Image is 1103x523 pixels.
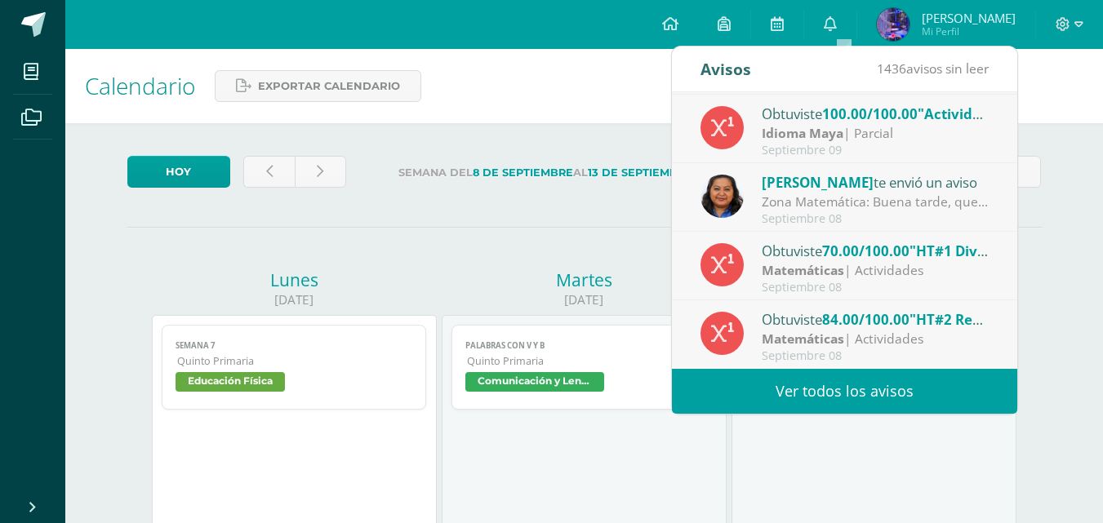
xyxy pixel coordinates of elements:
strong: 8 de Septiembre [473,166,573,179]
span: Palabras con V y b [465,340,703,351]
div: | Actividades [762,261,989,280]
span: Quinto Primaria [177,354,413,368]
div: Septiembre 08 [762,281,989,295]
img: 69811a18efaaf8681e80bc1d2c1e08b6.png [700,175,744,218]
div: Obtuviste en [762,308,989,330]
span: 100.00/100.00 [822,104,918,123]
div: [DATE] [442,291,727,308]
div: | Parcial [762,124,989,143]
span: SEMANA 7 [176,340,413,351]
a: Ver todos los avisos [672,369,1017,414]
div: [DATE] [152,291,437,308]
span: Quinto Primaria [467,354,703,368]
a: SEMANA 7Quinto PrimariaEducación Física [162,325,427,410]
span: [PERSON_NAME] [762,173,874,192]
div: te envió un aviso [762,171,989,193]
span: Calendario [85,70,195,101]
div: Lunes [152,268,437,291]
img: 26590c7231fca73db433a9ef0f35152e.png [877,8,910,41]
div: Martes [442,268,727,291]
span: 1436 [877,60,906,78]
span: Exportar calendario [258,71,400,101]
strong: 13 de Septiembre [588,166,692,179]
div: Avisos [700,47,751,91]
div: Septiembre 08 [762,212,989,226]
strong: Idioma Maya [762,124,843,142]
div: Septiembre 08 [762,349,989,363]
div: Zona Matemática: Buena tarde, queridos padres de familia, les informo que ya llevamos 34 Pts de z... [762,193,989,211]
strong: Matemáticas [762,330,844,348]
span: Educación Física [176,372,285,392]
span: avisos sin leer [877,60,989,78]
a: Exportar calendario [215,70,421,102]
strong: Matemáticas [762,261,844,279]
span: Comunicación y Lenguaje [465,372,604,392]
div: Obtuviste en [762,103,989,124]
span: 70.00/100.00 [822,242,910,260]
a: Palabras con V y bQuinto PrimariaComunicación y Lenguaje [451,325,717,410]
label: Semana del al [359,156,732,189]
div: Obtuviste en [762,240,989,261]
span: Mi Perfil [922,24,1016,38]
div: Septiembre 09 [762,144,989,157]
span: 84.00/100.00 [822,310,910,329]
div: | Actividades [762,330,989,348]
span: [PERSON_NAME] [922,10,1016,26]
a: Hoy [127,156,230,188]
